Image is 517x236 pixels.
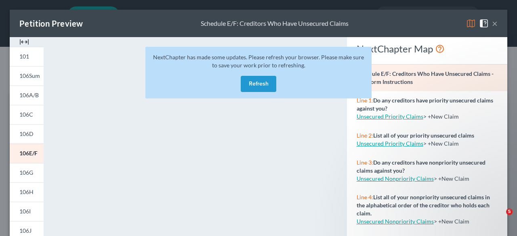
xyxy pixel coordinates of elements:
span: > +New Claim [434,218,469,225]
button: Refresh [241,76,276,92]
a: 106G [10,163,44,182]
strong: Do any creditors have priority unsecured claims against you? [357,97,493,112]
a: Unsecured Priority Claims [357,113,423,120]
span: Line 3: [357,159,373,166]
a: 106H [10,182,44,202]
img: map-eea8200ae884c6f1103ae1953ef3d486a96c86aabb227e865a55264e3737af1f.svg [466,19,476,28]
a: 106A/B [10,86,44,105]
strong: List all of your nonpriority unsecured claims in the alphabetical order of the creditor who holds... [357,194,490,217]
span: 101 [19,53,29,60]
span: 106Sum [19,72,40,79]
div: NextChapter Map [357,42,498,55]
span: 106I [19,208,31,215]
iframe: Intercom live chat [490,209,509,228]
span: 106C [19,111,33,118]
span: 5 [506,209,513,215]
span: Line 4: [357,194,373,200]
div: Petition Preview [19,18,83,29]
a: Unsecured Priority Claims [357,140,423,147]
span: Line 2: [357,132,373,139]
div: Schedule E/F: Creditors Who Have Unsecured Claims [201,19,349,28]
span: 106D [19,130,34,137]
span: 106E/F [19,150,38,157]
a: 106D [10,124,44,144]
a: 106C [10,105,44,124]
span: NextChapter has made some updates. Please refresh your browser. Please make sure to save your wor... [153,54,364,69]
a: Unsecured Nonpriority Claims [357,175,434,182]
img: expand-e0f6d898513216a626fdd78e52531dac95497ffd26381d4c15ee2fc46db09dca.svg [19,37,29,47]
span: 106A/B [19,92,39,98]
span: 106G [19,169,33,176]
strong: Schedule E/F: Creditors Who Have Unsecured Claims - Full Form Instructions [357,70,494,85]
a: 101 [10,47,44,66]
a: Unsecured Nonpriority Claims [357,218,434,225]
button: × [492,19,498,28]
img: help-close-5ba153eb36485ed6c1ea00a893f15db1cb9b99d6cae46e1a8edb6c62d00a1a76.svg [479,19,489,28]
strong: Do any creditors have nonpriority unsecured claims against you? [357,159,485,174]
a: 106E/F [10,144,44,163]
span: 106H [19,188,34,195]
a: 106I [10,202,44,221]
a: 106Sum [10,66,44,86]
span: 106J [19,227,32,234]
